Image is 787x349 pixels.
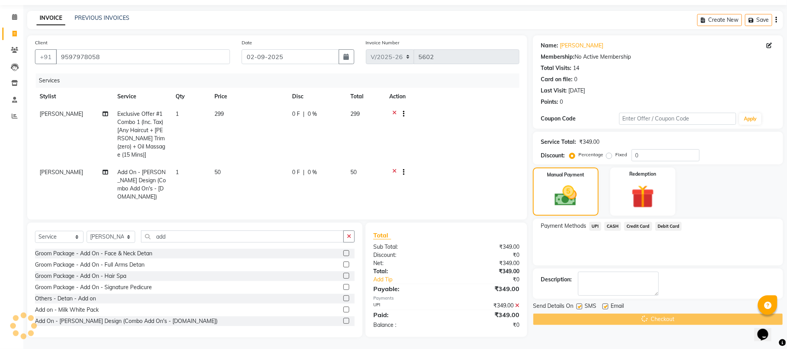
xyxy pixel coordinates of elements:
label: Redemption [629,171,656,178]
div: ₹349.00 [446,267,525,276]
a: PREVIOUS INVOICES [75,14,129,21]
span: Credit Card [624,222,652,231]
span: 50 [350,169,357,176]
button: Create New [697,14,742,26]
span: 0 % [308,110,317,118]
span: | [303,168,305,176]
th: Qty [171,88,210,105]
label: Fixed [615,151,627,158]
span: | [303,110,305,118]
span: Add On - [PERSON_NAME] Design (Combo Add On's - [DOMAIN_NAME]) [117,169,166,200]
th: Disc [287,88,346,105]
div: [DATE] [568,87,585,95]
div: Name: [541,42,558,50]
div: Net: [367,259,446,267]
span: [PERSON_NAME] [40,110,83,117]
button: Save [745,14,772,26]
div: Groom Package - Add On - Face & Neck Detan [35,250,152,258]
div: Card on file: [541,75,573,84]
img: _cash.svg [548,183,584,209]
div: Paid: [367,310,446,319]
iframe: chat widget [754,318,779,341]
div: Discount: [541,152,565,160]
div: No Active Membership [541,53,775,61]
div: ₹0 [446,321,525,329]
div: Others - Detan - Add on [35,295,96,303]
div: Sub Total: [367,243,446,251]
div: Add on - Milk White Pack [35,306,99,314]
a: INVOICE [37,11,65,25]
span: [PERSON_NAME] [40,169,83,176]
div: Total Visits: [541,64,571,72]
span: 1 [176,110,179,117]
div: 0 [574,75,577,84]
div: Description: [541,276,572,284]
div: Coupon Code [541,115,619,123]
div: Last Visit: [541,87,567,95]
div: Service Total: [541,138,576,146]
div: Points: [541,98,558,106]
span: Send Details On [533,302,573,312]
div: Groom Package - Add On - Signature Pedicure [35,283,152,291]
label: Invoice Number [366,39,400,46]
div: ₹0 [446,251,525,259]
input: Search by Name/Mobile/Email/Code [56,49,230,64]
div: ₹349.00 [446,302,525,310]
span: 50 [214,169,221,176]
span: UPI [589,222,601,231]
span: 299 [214,110,224,117]
label: Manual Payment [547,171,585,178]
div: Discount: [367,251,446,259]
input: Search or Scan [141,230,344,243]
div: Services [36,73,525,88]
img: _gift.svg [624,182,662,211]
div: 14 [573,64,579,72]
div: Payments [373,295,519,302]
div: UPI [367,302,446,310]
span: Payment Methods [541,222,586,230]
th: Price [210,88,287,105]
span: 0 F [292,110,300,118]
th: Total [346,88,385,105]
label: Date [242,39,252,46]
div: 0 [560,98,563,106]
div: ₹349.00 [446,259,525,267]
span: CASH [604,222,621,231]
th: Stylist [35,88,113,105]
span: 0 % [308,168,317,176]
div: Balance : [367,321,446,329]
div: Add On - [PERSON_NAME] Design (Combo Add On's - [DOMAIN_NAME]) [35,317,218,325]
label: Percentage [578,151,603,158]
input: Enter Offer / Coupon Code [619,113,737,125]
span: SMS [585,302,596,312]
span: Debit Card [655,222,682,231]
button: Apply [739,113,761,125]
label: Client [35,39,47,46]
div: ₹0 [460,276,525,284]
div: ₹349.00 [446,310,525,319]
div: ₹349.00 [446,243,525,251]
button: +91 [35,49,57,64]
div: Membership: [541,53,575,61]
div: Groom Package - Add On - Hair Spa [35,272,126,280]
span: 0 F [292,168,300,176]
div: ₹349.00 [579,138,599,146]
span: 299 [350,110,360,117]
span: Total [373,231,391,239]
span: 1 [176,169,179,176]
span: Email [611,302,624,312]
div: Total: [367,267,446,276]
div: ₹349.00 [446,284,525,293]
a: [PERSON_NAME] [560,42,603,50]
div: Payable: [367,284,446,293]
div: Groom Package - Add On - Full Arms Detan [35,261,145,269]
th: Action [385,88,519,105]
a: Add Tip [367,276,460,284]
th: Service [113,88,171,105]
span: Exclusive Offer #1 Combo 1 (Inc. Tax) [Any Haircut + [PERSON_NAME] Trim(zero) + Oil Massage (15 M... [117,110,165,158]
